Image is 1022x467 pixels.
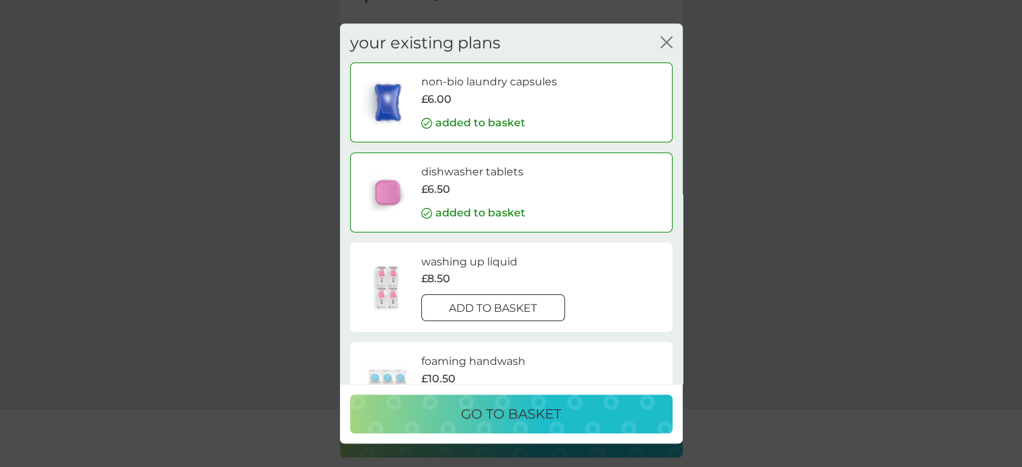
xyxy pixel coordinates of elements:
[421,271,450,288] p: £8.50
[449,300,537,317] p: add to basket
[461,403,561,425] p: go to basket
[661,36,673,50] button: close
[421,91,452,108] p: £6.00
[350,34,501,53] h2: your existing plans
[421,353,525,370] p: foaming handwash
[350,394,673,433] button: go to basket
[421,370,456,388] p: £10.50
[421,181,450,198] p: £6.50
[435,115,525,132] p: added to basket
[435,205,525,222] p: added to basket
[421,294,566,321] button: add to basket
[421,253,517,271] p: washing up liquid
[421,74,557,91] p: non-bio laundry capsules
[421,163,523,181] p: dishwasher tablets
